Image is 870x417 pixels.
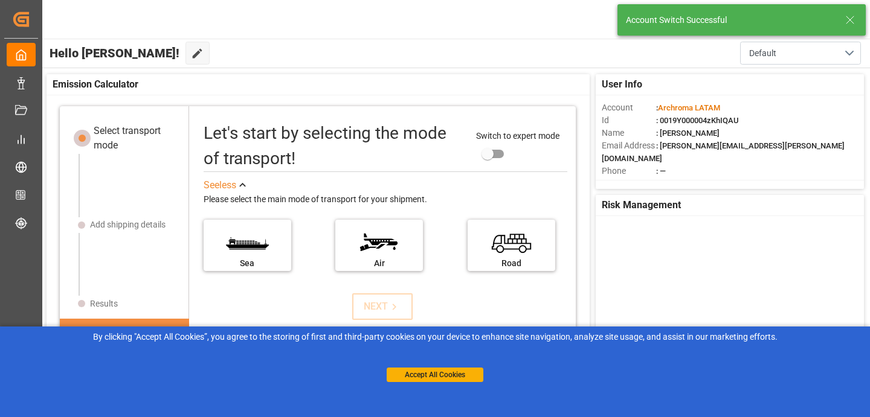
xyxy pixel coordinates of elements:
div: NEXT [364,299,401,314]
div: Add shipping details [90,218,166,231]
div: Account Switch Successful [626,14,834,27]
div: Air [341,257,417,270]
span: Default [749,47,776,60]
span: Switch to expert mode [476,131,559,141]
span: : [PERSON_NAME][EMAIL_ADDRESS][PERSON_NAME][DOMAIN_NAME] [602,141,845,163]
span: Account [602,101,656,114]
div: Select transport mode [94,124,180,153]
button: Accept All Cookies [387,368,483,382]
span: Account Type [602,177,656,190]
div: Results [90,298,118,310]
span: : Shipper [656,179,686,188]
span: Id [602,114,656,127]
span: Emission Calculator [53,77,138,92]
button: open menu [740,42,861,65]
span: : [PERSON_NAME] [656,129,720,138]
span: Name [602,127,656,139]
span: Phone [602,165,656,177]
span: : — [656,167,666,176]
div: Road [474,257,549,270]
button: NEXT [352,293,413,320]
div: Please select the main mode of transport for your shipment. [204,193,568,207]
div: Let's start by selecting the mode of transport! [204,121,465,171]
div: See less [204,178,236,193]
div: By clicking "Accept All Cookies”, you agree to the storing of first and third-party cookies on yo... [8,331,862,343]
span: Archroma LATAM [658,103,720,112]
span: Risk Management [602,198,681,212]
span: Email Address [602,139,656,152]
span: User Info [602,77,642,92]
div: Sea [210,257,285,270]
span: : [656,103,720,112]
span: : 0019Y000004zKhIQAU [656,116,739,125]
span: Hello [PERSON_NAME]! [50,42,179,65]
